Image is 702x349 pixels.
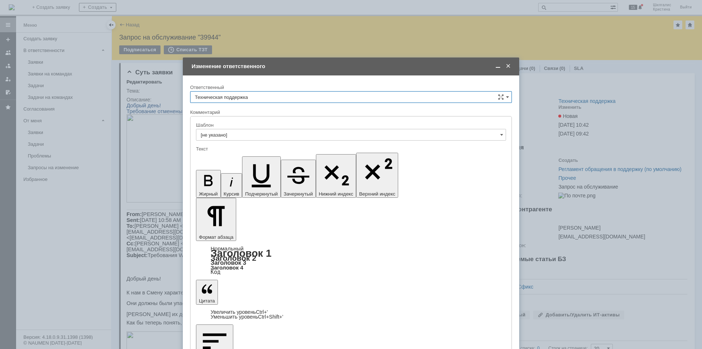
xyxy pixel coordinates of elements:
[498,94,504,100] span: Сложная форма
[190,85,510,90] div: Ответственный
[256,309,268,315] span: Ctrl+'
[221,173,242,198] button: Курсив
[245,191,278,197] span: Подчеркнутый
[211,248,272,259] a: Заголовок 1
[192,63,512,70] div: Изменение ответственного
[196,246,506,275] div: Формат абзаца
[199,191,218,197] span: Жирный
[211,264,243,271] a: Заголовок 4
[211,259,246,266] a: Заголовок 3
[359,191,395,197] span: Верхний индекс
[196,123,505,127] div: Шаблон
[196,280,218,305] button: Цитата
[284,191,313,197] span: Зачеркнутый
[494,63,502,70] span: Свернуть (Ctrl + M)
[242,156,280,198] button: Подчеркнутый
[199,234,233,240] span: Формат абзаца
[196,310,506,319] div: Цитата
[211,245,244,252] a: Нормальный
[281,160,316,198] button: Зачеркнутый
[190,109,512,116] div: Комментарий
[211,254,256,262] a: Заголовок 2
[211,309,268,315] a: Increase
[199,298,215,304] span: Цитата
[196,170,221,198] button: Жирный
[356,153,398,198] button: Верхний индекс
[505,63,512,70] span: Закрыть
[258,314,283,320] span: Ctrl+Shift+'
[211,314,283,320] a: Decrease
[319,191,354,197] span: Нижний индекс
[196,146,505,151] div: Текст
[196,198,236,241] button: Формат абзаца
[211,269,220,275] a: Код
[224,191,239,197] span: Курсив
[316,154,356,198] button: Нижний индекс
